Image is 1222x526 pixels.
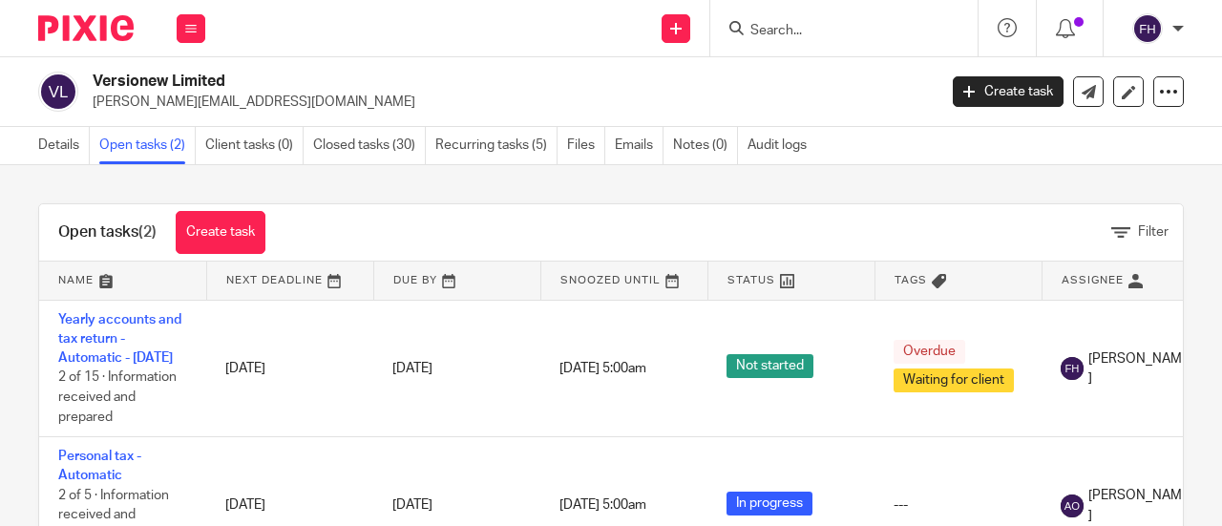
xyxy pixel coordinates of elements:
a: Notes (0) [673,127,738,164]
div: --- [894,495,1022,515]
a: Files [567,127,605,164]
span: 2 of 15 · Information received and prepared [58,371,177,424]
p: [PERSON_NAME][EMAIL_ADDRESS][DOMAIN_NAME] [93,93,924,112]
span: [DATE] [392,499,432,513]
span: Status [727,275,775,285]
h1: Open tasks [58,222,157,242]
span: In progress [727,492,812,515]
h2: Versionew Limited [93,72,758,92]
a: Emails [615,127,664,164]
img: svg%3E [1132,13,1163,44]
a: Audit logs [748,127,816,164]
img: svg%3E [1061,494,1084,517]
a: Recurring tasks (5) [435,127,558,164]
input: Search [748,23,920,40]
span: (2) [138,224,157,240]
a: Closed tasks (30) [313,127,426,164]
span: [PERSON_NAME] [1088,349,1190,389]
td: [DATE] [206,300,373,437]
img: svg%3E [1061,357,1084,380]
span: [DATE] 5:00am [559,499,646,513]
img: svg%3E [38,72,78,112]
a: Create task [953,76,1064,107]
span: [DATE] [392,362,432,375]
img: Pixie [38,15,134,41]
span: Snoozed Until [560,275,661,285]
span: Tags [895,275,927,285]
span: Filter [1138,225,1169,239]
a: Personal tax - Automatic [58,450,141,482]
span: [PERSON_NAME] [1088,486,1190,525]
a: Yearly accounts and tax return - Automatic - [DATE] [58,313,181,366]
a: Create task [176,211,265,254]
a: Details [38,127,90,164]
a: Open tasks (2) [99,127,196,164]
span: Overdue [894,340,965,364]
span: Not started [727,354,813,378]
span: Waiting for client [894,368,1014,392]
span: [DATE] 5:00am [559,362,646,375]
a: Client tasks (0) [205,127,304,164]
